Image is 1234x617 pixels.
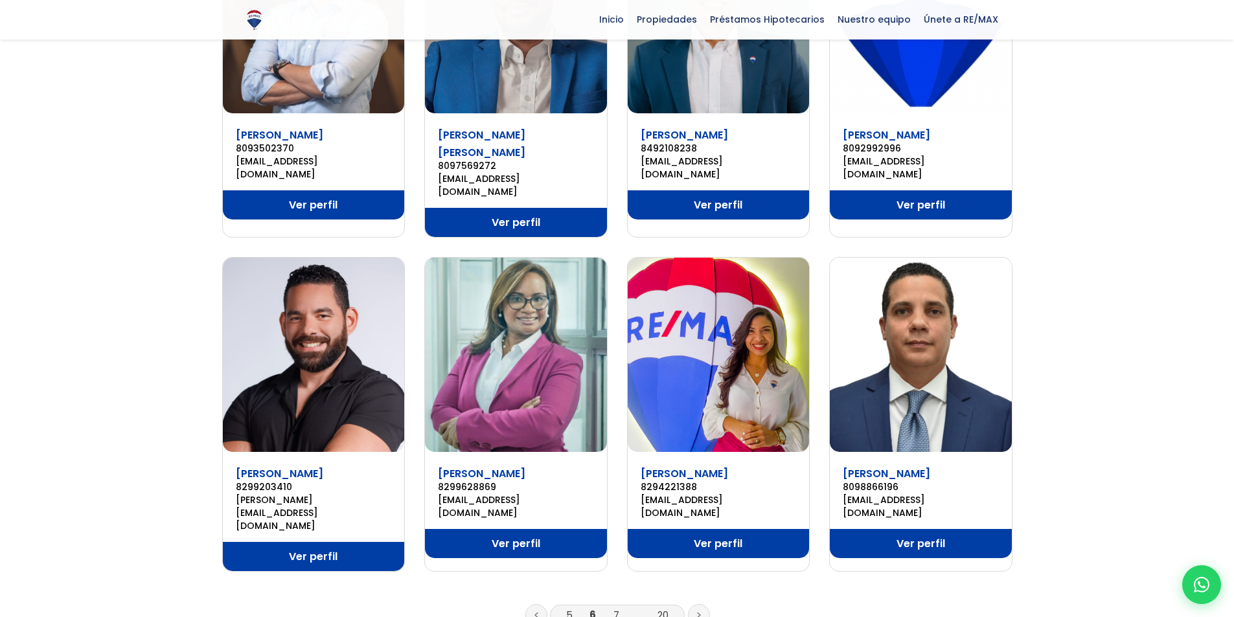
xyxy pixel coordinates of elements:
a: 8294221388 [641,480,797,493]
a: [EMAIL_ADDRESS][DOMAIN_NAME] [641,155,797,181]
a: 8299628869 [438,480,594,493]
span: Propiedades [630,10,703,29]
a: Ver perfil [830,190,1012,219]
a: Ver perfil [425,529,607,558]
a: [EMAIL_ADDRESS][DOMAIN_NAME] [438,172,594,198]
a: Ver perfil [830,529,1012,558]
a: 8492108238 [641,142,797,155]
a: Ver perfil [223,542,405,571]
a: [PERSON_NAME] [641,466,728,481]
a: 8092992996 [843,142,999,155]
a: [PERSON_NAME] [843,128,930,142]
a: [EMAIL_ADDRESS][DOMAIN_NAME] [641,493,797,519]
a: [EMAIL_ADDRESS][DOMAIN_NAME] [438,493,594,519]
a: [PERSON_NAME] [236,128,323,142]
a: [PERSON_NAME] [438,466,525,481]
img: Logo de REMAX [243,8,266,31]
img: Gregorio Nuñez [223,258,405,452]
img: Gustavo Herrera [830,258,1012,452]
a: 8097569272 [438,159,594,172]
a: [EMAIL_ADDRESS][DOMAIN_NAME] [843,155,999,181]
a: [PERSON_NAME] [641,128,728,142]
a: [EMAIL_ADDRESS][DOMAIN_NAME] [843,493,999,519]
a: [EMAIL_ADDRESS][DOMAIN_NAME] [236,155,392,181]
a: Ver perfil [425,208,607,237]
span: Préstamos Hipotecarios [703,10,831,29]
a: [PERSON_NAME] [PERSON_NAME] [438,128,525,160]
a: Ver perfil [223,190,405,219]
a: [PERSON_NAME] [843,466,930,481]
a: 8299203410 [236,480,392,493]
a: Ver perfil [628,190,810,219]
span: Únete a RE/MAX [917,10,1005,29]
a: 8093502370 [236,142,392,155]
img: Greisy Hernandez [425,258,607,452]
a: [PERSON_NAME] [236,466,323,481]
img: Greisy Navarro [628,258,810,452]
a: 8098866196 [843,480,999,493]
span: Inicio [593,10,630,29]
a: Ver perfil [628,529,810,558]
a: [PERSON_NAME][EMAIL_ADDRESS][DOMAIN_NAME] [236,493,392,532]
span: Nuestro equipo [831,10,917,29]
